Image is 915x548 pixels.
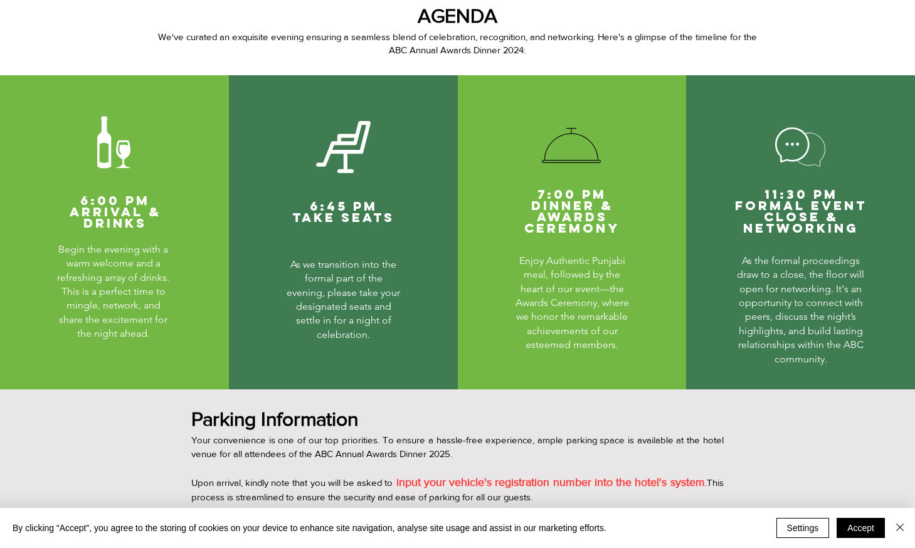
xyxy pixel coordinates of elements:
span: As the formal proceedings draw to a close, the floor will open for networking. It's an opportunit... [737,255,864,365]
span: Enjoy Authentic Punjabi meal, followed by the heart of our event—the Awards Ceremony, where we ho... [516,255,629,350]
p: We've curated an exquisite evening ensuring a seamless blend of celebration, recognition, and net... [157,30,758,56]
img: Close [892,520,907,535]
button: Accept [837,518,885,538]
span: 6:00 PM Arrival & Drinks [70,192,161,231]
span: input your vehicle's registration number into the hotel's system [396,476,705,488]
span: As we transition into the formal part of the evening, please take your designated seats and settl... [287,258,400,340]
span: AGENDA [418,4,497,26]
p: Your convenience is one of our top priorities. To ensure a hassle-free experience, ample parking ... [191,433,724,461]
span: By clicking “Accept”, you agree to the storing of cookies on your device to enhance site navigati... [13,522,606,534]
button: Settings [776,518,830,538]
span: Parking Information [191,408,358,429]
span: 6:45 PM Take Seats [292,198,394,225]
span: 7:00 PM Dinner & Awards Ceremony [524,186,620,236]
p: Upon arrival, kindly note that you will be asked to This process is streamlined to ensure the sec... [191,475,724,504]
span: 11:30 PM Formal Event Close & Networking [735,186,867,236]
span: . [396,477,707,488]
button: Close [892,518,907,538]
span: Begin the evening with a warm welcome and a refreshing array of drinks. This is a perfect time to... [57,243,169,339]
